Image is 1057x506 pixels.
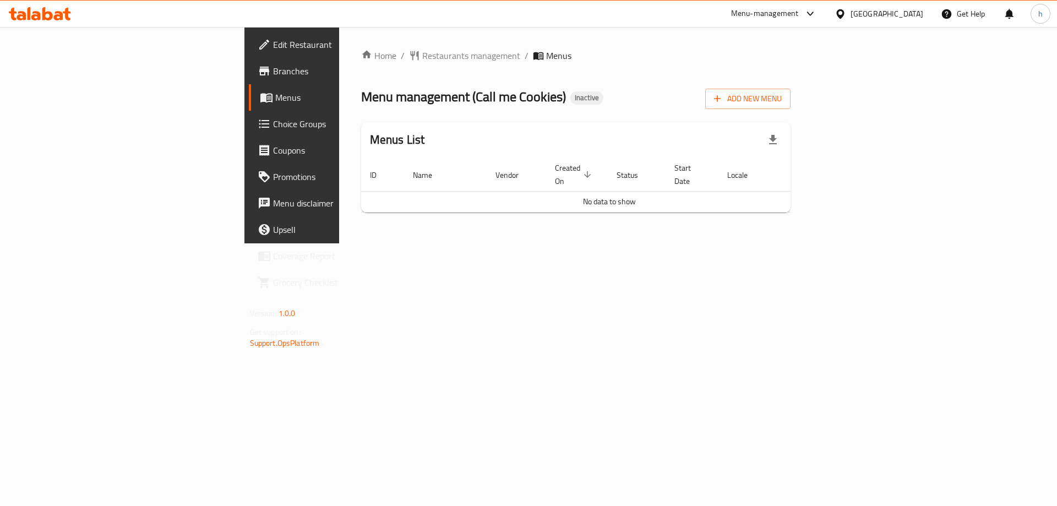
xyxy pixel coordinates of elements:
[249,216,421,243] a: Upsell
[361,49,791,62] nav: breadcrumb
[279,306,296,320] span: 1.0.0
[546,49,571,62] span: Menus
[413,168,446,182] span: Name
[250,336,320,350] a: Support.OpsPlatform
[525,49,528,62] li: /
[1038,8,1043,20] span: h
[727,168,762,182] span: Locale
[555,161,595,188] span: Created On
[409,49,520,62] a: Restaurants management
[273,38,412,51] span: Edit Restaurant
[275,91,412,104] span: Menus
[249,58,421,84] a: Branches
[249,243,421,269] a: Coverage Report
[250,325,301,339] span: Get support on:
[250,306,277,320] span: Version:
[674,161,705,188] span: Start Date
[570,93,603,102] span: Inactive
[422,49,520,62] span: Restaurants management
[273,170,412,183] span: Promotions
[617,168,652,182] span: Status
[731,7,799,20] div: Menu-management
[361,158,858,213] table: enhanced table
[370,168,391,182] span: ID
[249,164,421,190] a: Promotions
[249,31,421,58] a: Edit Restaurant
[273,276,412,289] span: Grocery Checklist
[370,132,425,148] h2: Menus List
[583,194,636,209] span: No data to show
[249,137,421,164] a: Coupons
[249,269,421,296] a: Grocery Checklist
[273,64,412,78] span: Branches
[760,127,786,153] div: Export file
[851,8,923,20] div: [GEOGRAPHIC_DATA]
[361,84,566,109] span: Menu management ( Call me Cookies )
[273,197,412,210] span: Menu disclaimer
[775,158,858,192] th: Actions
[273,249,412,263] span: Coverage Report
[249,190,421,216] a: Menu disclaimer
[249,84,421,111] a: Menus
[714,92,782,106] span: Add New Menu
[249,111,421,137] a: Choice Groups
[495,168,533,182] span: Vendor
[705,89,791,109] button: Add New Menu
[273,144,412,157] span: Coupons
[570,91,603,105] div: Inactive
[273,223,412,236] span: Upsell
[273,117,412,130] span: Choice Groups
